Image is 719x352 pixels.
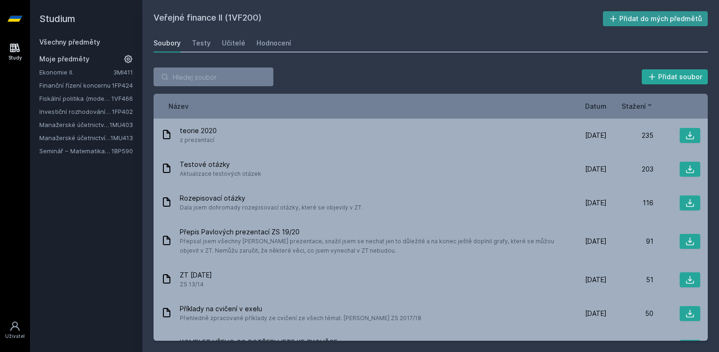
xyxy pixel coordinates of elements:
span: [DATE] [585,131,607,140]
span: [DATE] [585,309,607,318]
a: Investiční rozhodování a dlouhodobé financování [39,107,112,116]
span: teorie 2020 [180,126,217,135]
a: 1FP402 [112,108,133,115]
a: 1FP424 [112,82,133,89]
span: Rozepisovací otázky [180,194,363,203]
div: 50 [607,309,653,318]
a: 3MI411 [113,68,133,76]
div: 235 [607,131,653,140]
div: Testy [192,38,211,48]
div: Uživatel [5,333,25,340]
button: Stažení [622,101,653,111]
a: Soubory [154,34,181,52]
span: ZT [DATE] [180,270,212,280]
span: Příklady na cvičení v exelu [180,304,421,314]
div: 116 [607,198,653,208]
div: Study [8,54,22,61]
span: Dala jsem dohromady rozepisovací otázky, které se objevily v ZT. [180,203,363,212]
a: Všechny předměty [39,38,100,46]
a: Hodnocení [257,34,291,52]
input: Hledej soubor [154,67,273,86]
a: Manažerské účetnictví II. [39,120,110,129]
div: Soubory [154,38,181,48]
a: 1MU403 [110,121,133,128]
button: Přidat do mých předmětů [603,11,708,26]
a: Testy [192,34,211,52]
span: [DATE] [585,275,607,285]
span: [DATE] [585,237,607,246]
span: Aktualizace testových otázek [180,169,261,179]
div: 203 [607,165,653,174]
button: Přidat soubor [642,69,708,84]
span: ZS 13/14 [180,280,212,289]
span: Testové otázky [180,160,261,169]
a: Fiskální politika (moderní trendy a případové studie) (anglicky) [39,94,111,103]
button: Datum [585,101,607,111]
a: Finanční řízení koncernu [39,81,112,90]
span: z prezentací [180,135,217,145]
a: Seminář – Matematika pro finance [39,146,111,156]
button: Název [169,101,189,111]
a: Manažerské účetnictví pro vedlejší specializaci [39,133,110,142]
span: Přepsal jsem všechny [PERSON_NAME] prezentace, snažil jsem se nechat jen to důležité a na konec j... [180,237,556,255]
a: Uživatel [2,316,28,345]
span: Přehledně zpracované příklady ze cvičení ze všech témat. [PERSON_NAME] ZS 2017/18 [180,314,421,323]
span: [DATE] [585,165,607,174]
div: 51 [607,275,653,285]
div: Hodnocení [257,38,291,48]
h2: Veřejné finance II (1VF200) [154,11,603,26]
a: Ekonomie II. [39,67,113,77]
span: Přepis Pavlových prezentací ZS 19/20 [180,227,556,237]
span: Stažení [622,101,646,111]
a: 1BP590 [111,147,133,155]
a: Study [2,37,28,66]
span: [DATE] [585,198,607,208]
a: Učitelé [222,34,245,52]
div: 91 [607,237,653,246]
div: Učitelé [222,38,245,48]
a: 1VF466 [111,95,133,102]
span: Moje předměty [39,54,89,64]
span: KOMPLET VŠEHO CO POTŘEBUJETE KE ZKOUŠCE [180,338,369,347]
a: 1MU413 [110,134,133,142]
